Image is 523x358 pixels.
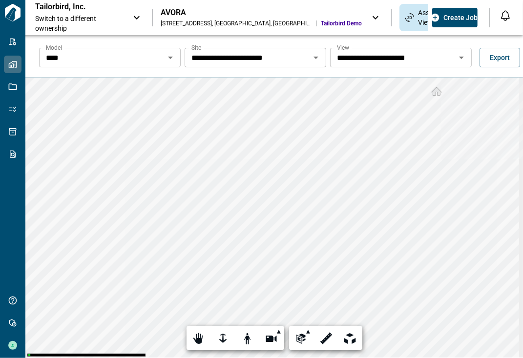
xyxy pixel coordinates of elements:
[490,53,510,62] span: Export
[161,20,313,27] div: [STREET_ADDRESS] , [GEOGRAPHIC_DATA] , [GEOGRAPHIC_DATA]
[161,8,362,18] div: AVORA
[164,51,177,64] button: Open
[418,8,435,27] span: Asset View
[455,51,468,64] button: Open
[46,43,62,52] label: Model
[498,8,513,23] button: Open notification feed
[399,4,441,31] div: Asset View
[309,51,323,64] button: Open
[35,2,123,12] p: Tailorbird, Inc.
[191,43,201,52] label: Site
[321,20,362,27] span: Tailorbird Demo
[480,48,520,67] button: Export
[444,13,478,22] span: Create Job
[337,43,350,52] label: View
[432,8,478,27] button: Create Job
[35,14,123,33] span: Switch to a different ownership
